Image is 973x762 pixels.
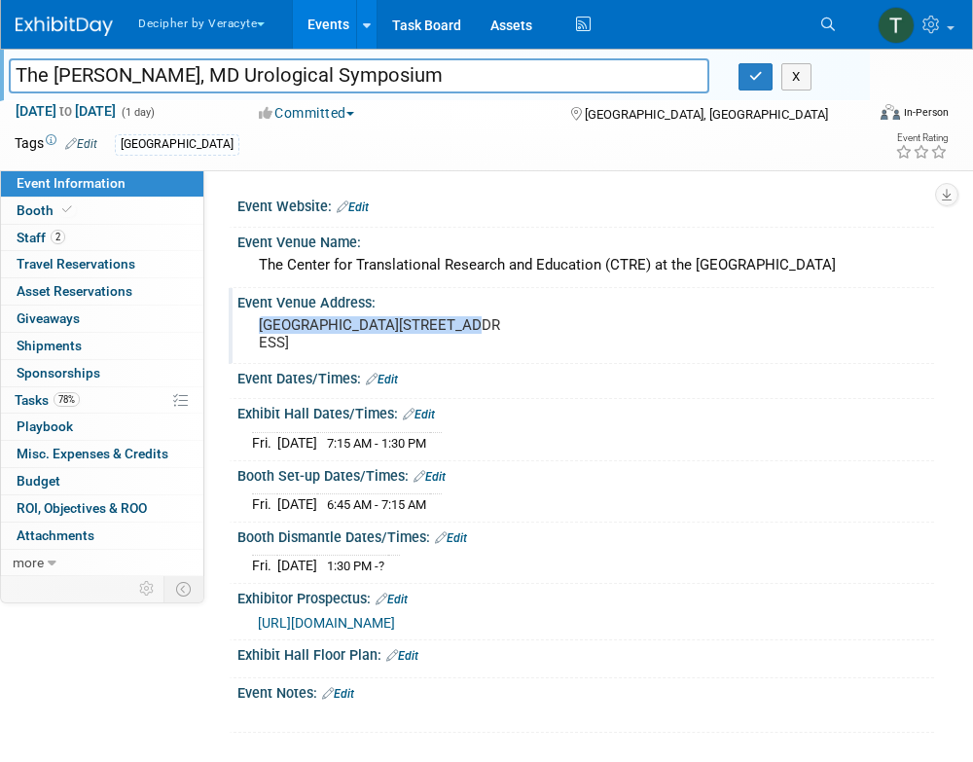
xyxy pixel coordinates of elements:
span: Sponsorships [17,365,100,381]
div: Booth Set-up Dates/Times: [237,461,934,487]
a: Attachments [1,523,203,549]
a: ROI, Objectives & ROO [1,495,203,522]
img: ExhibitDay [16,17,113,36]
div: Exhibit Hall Dates/Times: [237,399,934,424]
a: Asset Reservations [1,278,203,305]
a: Tasks78% [1,387,203,414]
a: Edit [376,593,408,606]
span: Asset Reservations [17,283,132,299]
span: Attachments [17,527,94,543]
span: ROI, Objectives & ROO [17,500,147,516]
span: (1 day) [120,106,155,119]
td: [DATE] [277,494,317,515]
a: Edit [322,687,354,701]
span: Tasks [15,392,80,408]
i: Booth reservation complete [62,204,72,215]
span: [GEOGRAPHIC_DATA], [GEOGRAPHIC_DATA] [585,107,828,122]
div: Exhibit Hall Floor Plan: [237,640,934,666]
a: Edit [386,649,418,663]
a: Shipments [1,333,203,359]
div: The Center for Translational Research and Education (CTRE) at the [GEOGRAPHIC_DATA] [252,250,919,280]
a: Edit [414,470,446,484]
span: Event Information [17,175,126,191]
a: Travel Reservations [1,251,203,277]
span: 6:45 AM - 7:15 AM [327,497,426,512]
div: Event Notes: [237,678,934,704]
div: Event Rating [895,133,948,143]
a: Misc. Expenses & Credits [1,441,203,467]
div: Event Website: [237,192,934,217]
button: X [781,63,811,91]
a: Booth [1,198,203,224]
span: more [13,555,44,570]
td: [DATE] [277,432,317,453]
a: Budget [1,468,203,494]
span: Giveaways [17,310,80,326]
span: to [56,103,75,119]
a: Edit [65,137,97,151]
a: Staff2 [1,225,203,251]
pre: [GEOGRAPHIC_DATA][STREET_ADDRESS] [259,316,506,351]
td: Fri. [252,494,277,515]
a: Edit [366,373,398,386]
div: Event Venue Address: [237,288,934,312]
span: 1:30 PM - [327,559,384,573]
a: Event Information [1,170,203,197]
img: Format-Inperson.png [881,104,900,120]
td: Personalize Event Tab Strip [130,576,164,601]
span: Booth [17,202,76,218]
div: [GEOGRAPHIC_DATA] [115,134,239,155]
a: Giveaways [1,306,203,332]
td: Toggle Event Tabs [164,576,204,601]
span: 78% [54,392,80,407]
a: Playbook [1,414,203,440]
div: Event Dates/Times: [237,364,934,389]
div: Exhibitor Prospectus: [237,584,934,609]
span: Shipments [17,338,82,353]
span: ? [378,559,384,573]
span: 7:15 AM - 1:30 PM [327,436,426,451]
span: [DATE] [DATE] [15,102,117,120]
div: Event Format [805,101,948,130]
span: Playbook [17,418,73,434]
td: Fri. [252,432,277,453]
span: 2 [51,230,65,244]
td: Tags [15,133,97,156]
a: [URL][DOMAIN_NAME] [258,615,395,631]
div: Booth Dismantle Dates/Times: [237,523,934,548]
span: Misc. Expenses & Credits [17,446,168,461]
div: In-Person [903,105,949,120]
a: more [1,550,203,576]
div: Event Venue Name: [237,228,934,252]
td: Fri. [252,556,277,576]
span: Staff [17,230,65,245]
img: Tony Alvarado [878,7,915,44]
button: Committed [252,103,362,123]
span: Budget [17,473,60,489]
td: [DATE] [277,556,317,576]
a: Edit [435,531,467,545]
a: Edit [337,200,369,214]
a: Edit [403,408,435,421]
span: Travel Reservations [17,256,135,272]
a: Sponsorships [1,360,203,386]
